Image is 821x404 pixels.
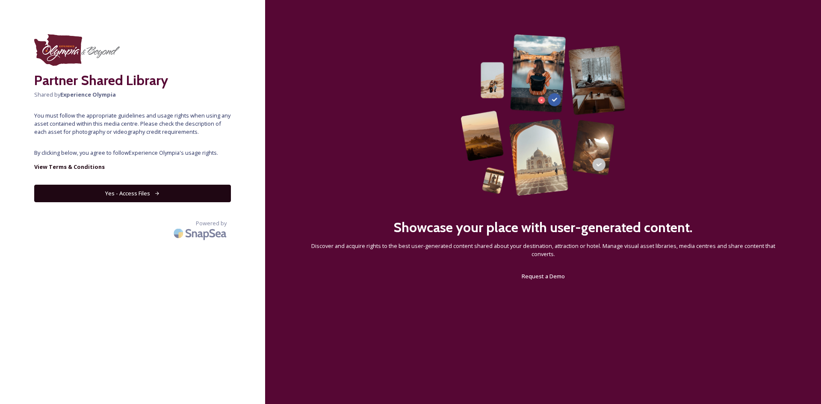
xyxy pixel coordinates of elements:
span: Request a Demo [522,272,565,280]
strong: Experience Olympia [60,91,116,98]
h2: Showcase your place with user-generated content. [393,217,693,238]
img: download.png [34,34,120,66]
a: Request a Demo [522,271,565,281]
img: 63b42ca75bacad526042e722_Group%20154-p-800.png [461,34,626,196]
img: SnapSea Logo [171,223,231,243]
span: Powered by [196,219,227,227]
span: Discover and acquire rights to the best user-generated content shared about your destination, att... [299,242,787,258]
h2: Partner Shared Library [34,70,231,91]
span: You must follow the appropriate guidelines and usage rights when using any asset contained within... [34,112,231,136]
span: By clicking below, you agree to follow Experience Olympia 's usage rights. [34,149,231,157]
a: View Terms & Conditions [34,162,231,172]
strong: View Terms & Conditions [34,163,105,171]
button: Yes - Access Files [34,185,231,202]
span: Shared by [34,91,231,99]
